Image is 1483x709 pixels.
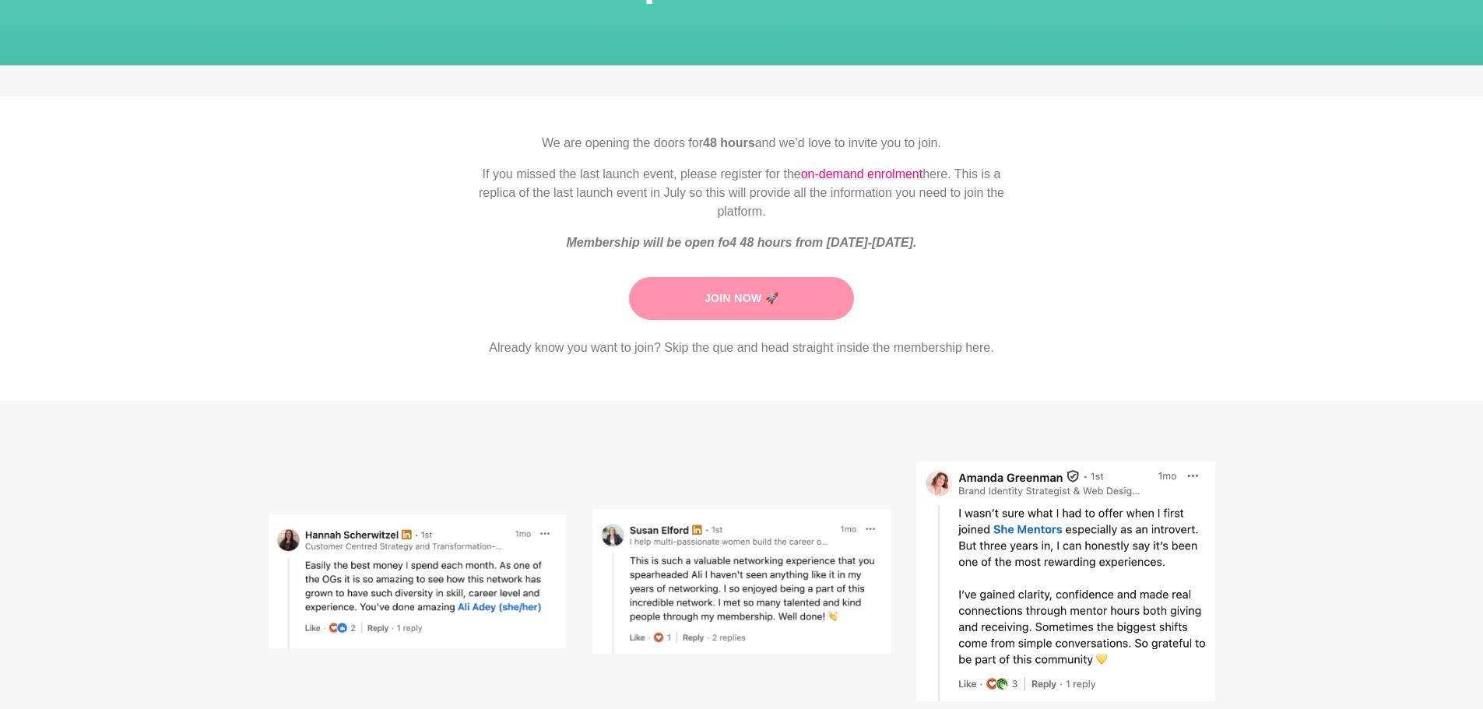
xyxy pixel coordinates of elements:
[468,339,1016,357] p: Already know you want to join? Skip the que and head straight inside the membership here.
[801,167,923,181] a: on-demand enrolment
[468,134,1016,153] p: We are opening the doors for and we’d love to invite you to join.
[703,136,755,149] strong: 48 hours
[468,165,1016,221] p: If you missed the last launch event, please register for the here. This is a replica of the last ...
[566,236,916,249] em: Membership will be open fo4 48 hours from [DATE]-[DATE].
[629,277,854,320] a: Join Now 🚀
